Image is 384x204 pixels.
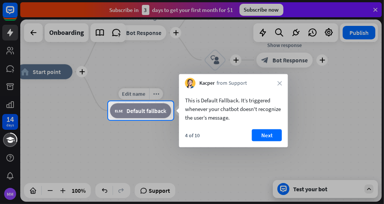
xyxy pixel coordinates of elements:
[115,107,123,114] i: block_fallback
[126,107,166,114] span: Default fallback
[185,96,282,122] div: This is Default Fallback. It’s triggered whenever your chatbot doesn't recognize the user’s message.
[199,79,215,87] span: Kacper
[6,3,29,25] button: Open LiveChat chat widget
[252,129,282,141] button: Next
[185,132,200,139] div: 4 of 10
[277,81,282,85] i: close
[217,79,247,87] span: from Support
